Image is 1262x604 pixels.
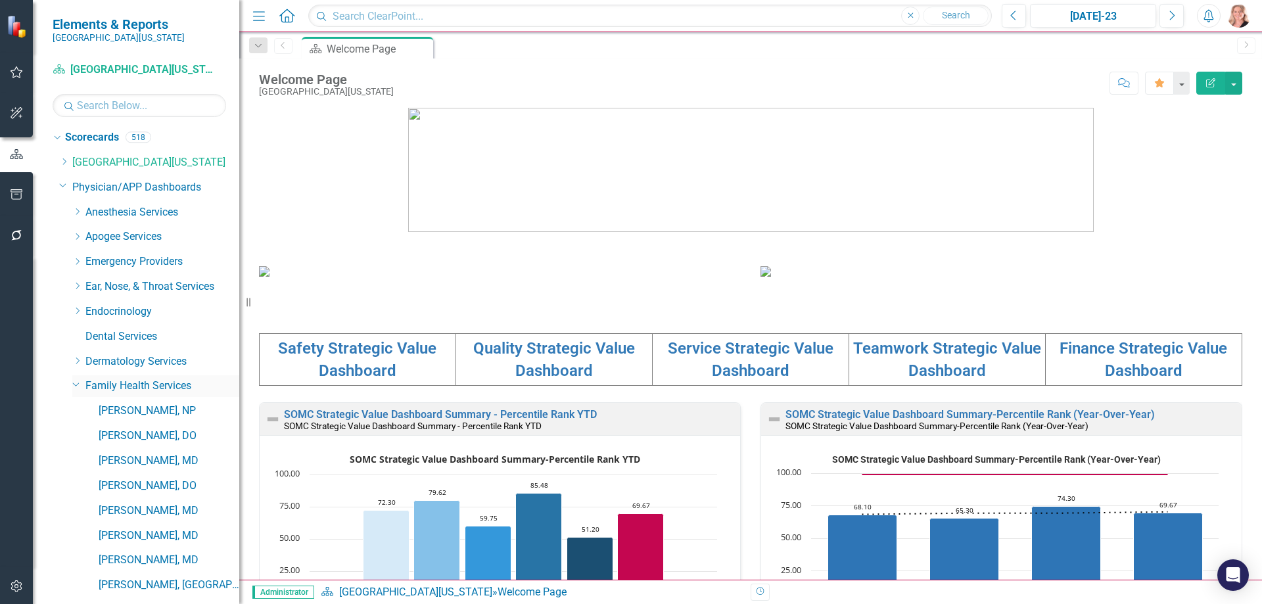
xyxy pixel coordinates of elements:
small: SOMC Strategic Value Dashboard Summary - Percentile Rank YTD [284,421,542,431]
text: 69.67 [1159,500,1177,509]
input: Search ClearPoint... [308,5,992,28]
div: Welcome Page [327,41,430,57]
img: download%20somc%20logo%20v2.png [408,108,1094,232]
a: [PERSON_NAME], DO [99,429,239,444]
a: Physician/APP Dashboards [72,180,239,195]
text: 72.30 [378,498,396,507]
div: Welcome Page [498,586,567,598]
div: [DATE]-23 [1035,9,1152,24]
a: Apogee Services [85,229,239,244]
text: 75.00 [781,499,801,511]
a: [PERSON_NAME], DO [99,478,239,494]
span: Search [942,10,970,20]
img: download%20somc%20strategic%20values%20v2.png [760,266,771,277]
span: Elements & Reports [53,16,185,32]
text: 25.00 [781,564,801,576]
g: Quality, bar series 2 of 6 with 1 bar. [414,500,460,603]
a: Finance Strategic Value Dashboard [1060,339,1227,380]
text: 51.20 [582,524,599,534]
button: Search [923,7,989,25]
small: SOMC Strategic Value Dashboard Summary-Percentile Rank (Year-Over-Year) [785,421,1088,431]
text: 85.48 [530,480,548,490]
a: [PERSON_NAME], MD [99,528,239,544]
path: FY2024, 69.67. Percentile Rank. [1134,513,1203,603]
small: [GEOGRAPHIC_DATA][US_STATE] [53,32,185,43]
path: FY2024, 69.67. Overall YTD. [618,513,664,603]
input: Search Below... [53,94,226,117]
a: Ear, Nose, & Throat Services [85,279,239,294]
g: Percentile Rank, series 1 of 3. Bar series with 4 bars. [828,506,1203,603]
div: [GEOGRAPHIC_DATA][US_STATE] [259,87,394,97]
g: Safety, bar series 1 of 6 with 1 bar. [363,510,409,603]
a: Dental Services [85,329,239,344]
text: 59.75 [480,513,498,523]
div: Open Intercom Messenger [1217,559,1249,591]
path: FY2022, 65.3. Percentile Rank. [930,518,999,603]
div: » [321,585,741,600]
a: Quality Strategic Value Dashboard [473,339,635,380]
text: 74.30 [1058,494,1075,503]
a: [PERSON_NAME], MD [99,453,239,469]
a: [PERSON_NAME], NP [99,404,239,419]
text: 50.00 [279,532,300,544]
text: 79.62 [429,488,446,497]
a: Safety Strategic Value Dashboard [278,339,436,380]
a: [GEOGRAPHIC_DATA][US_STATE] [72,155,239,170]
text: 100.00 [275,467,300,479]
a: [PERSON_NAME], [GEOGRAPHIC_DATA] [99,578,239,593]
text: 25.00 [279,564,300,576]
text: 69.67 [632,501,650,510]
img: Not Defined [766,411,782,427]
a: Endocrinology [85,304,239,319]
path: FY2023, 74.3. Percentile Rank. [1032,506,1101,603]
path: FY2024, 79.62. Quality. [414,500,460,603]
span: Administrator [252,586,314,599]
path: FY2024, 85.48. Teamwork. [516,493,562,603]
div: 518 [126,132,151,143]
text: 50.00 [781,531,801,543]
div: Welcome Page [259,72,394,87]
text: 75.00 [279,499,300,511]
a: SOMC Strategic Value Dashboard Summary - Percentile Rank YTD [284,408,597,421]
img: download%20somc%20mission%20vision.png [259,266,269,277]
text: 65.30 [956,505,973,515]
path: FY2024, 72.3. Safety. [363,510,409,603]
text: SOMC Strategic Value Dashboard Summary-Percentile Rank YTD [350,453,640,465]
path: FY2021, 68.1. Percentile Rank. [828,515,897,603]
img: ClearPoint Strategy [7,15,30,38]
a: Dermatology Services [85,354,239,369]
a: [GEOGRAPHIC_DATA][US_STATE] [53,62,217,78]
img: Tiffany LaCoste [1227,4,1251,28]
a: Emergency Providers [85,254,239,269]
g: Service, bar series 3 of 6 with 1 bar. [465,526,511,603]
button: [DATE]-23 [1030,4,1156,28]
a: SOMC Strategic Value Dashboard Summary-Percentile Rank (Year-Over-Year) [785,408,1155,421]
text: 68.10 [854,502,872,511]
a: Teamwork Strategic Value Dashboard [853,339,1041,380]
g: Overall YTD, bar series 6 of 6 with 1 bar. [618,513,664,603]
a: Scorecards [65,130,119,145]
a: Service Strategic Value Dashboard [668,339,833,380]
path: FY2024, 51.2. Finance. [567,537,613,603]
img: Not Defined [265,411,281,427]
path: FY2024, 59.75. Service. [465,526,511,603]
a: Family Health Services [85,379,239,394]
a: [GEOGRAPHIC_DATA][US_STATE] [339,586,492,598]
g: Teamwork, bar series 4 of 6 with 1 bar. [516,493,562,603]
a: Anesthesia Services [85,205,239,220]
a: [PERSON_NAME], MD [99,503,239,519]
g: Goal, series 2 of 3. Line with 4 data points. [860,472,1171,477]
text: 100.00 [776,466,801,478]
a: [PERSON_NAME], MD [99,553,239,568]
g: Finance, bar series 5 of 6 with 1 bar. [567,537,613,603]
text: SOMC Strategic Value Dashboard Summary-Percentile Rank (Year-Over-Year) [832,454,1161,465]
